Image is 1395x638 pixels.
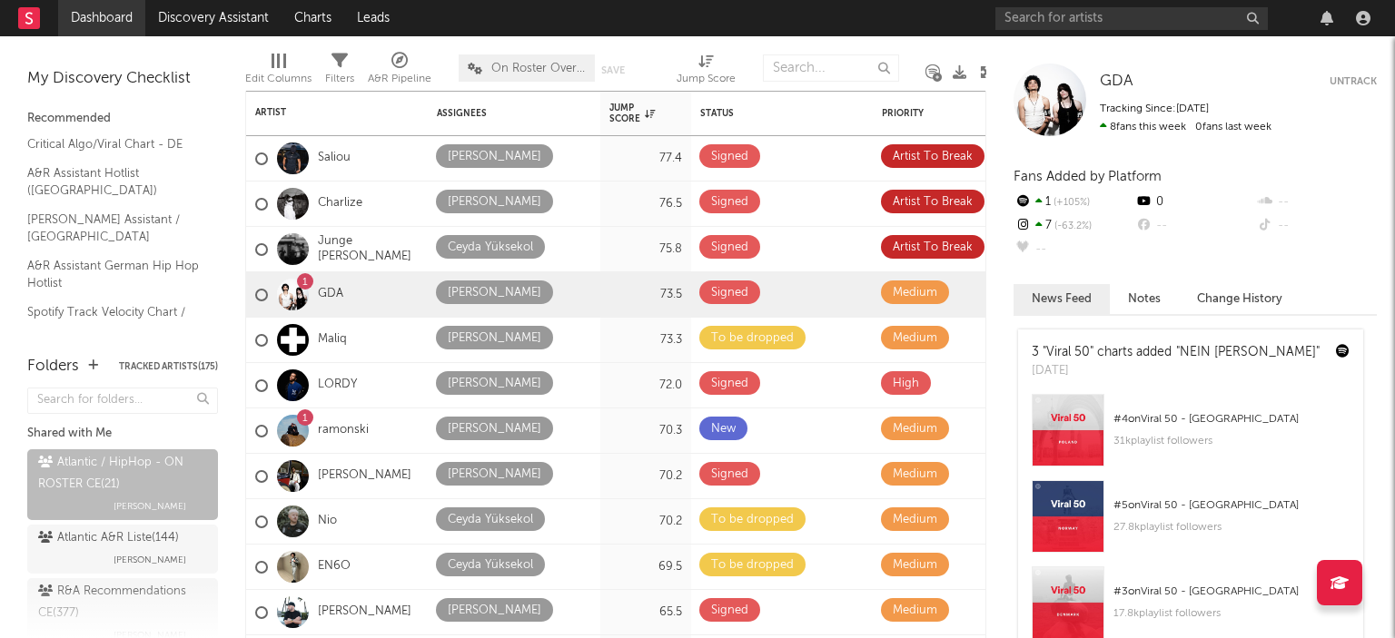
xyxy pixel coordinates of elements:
div: 73.3 [609,329,682,351]
div: R&A Recommendations CE ( 377 ) [38,581,203,624]
div: Recommended [27,108,218,130]
div: Ceyda Yüksekol [448,555,533,576]
div: 69.5 [609,556,682,578]
div: Signed [711,237,748,259]
div: Signed [711,600,748,622]
div: # 5 on Viral 50 - [GEOGRAPHIC_DATA] [1113,495,1350,516]
div: Artist To Break [893,191,973,213]
div: -- [1256,191,1377,214]
a: Spotify Track Velocity Chart / DE [27,302,200,339]
div: 75.8 [609,239,682,260]
div: [PERSON_NAME] [448,146,541,168]
div: Jump Score [609,103,655,124]
div: Medium [893,282,937,304]
div: High [893,373,919,395]
span: 8 fans this week [1100,122,1186,133]
div: [PERSON_NAME] [448,328,541,349]
div: Signed [711,191,748,213]
span: +105 % [1051,198,1090,208]
div: 73.5 [609,284,682,306]
div: 77.4 [609,148,682,170]
div: Artist [255,107,391,118]
a: ramonski [318,423,369,438]
div: 70.2 [609,466,682,487]
button: Notes [1110,284,1179,314]
div: 70.2 [609,511,682,533]
div: 70.3 [609,420,682,442]
div: Medium [893,418,937,440]
div: Shared with Me [27,423,218,445]
div: [PERSON_NAME] [448,373,541,395]
a: Critical Algo/Viral Chart - DE [27,134,200,154]
div: Edit Columns [245,45,312,98]
div: Medium [893,464,937,486]
a: Saliou [318,151,351,166]
div: [PERSON_NAME] [448,191,541,213]
a: A&R Assistant Hotlist ([GEOGRAPHIC_DATA]) [27,163,200,201]
div: My Discovery Checklist [27,68,218,90]
div: Status [700,108,818,119]
div: 0 [1134,191,1255,214]
div: Filters [325,68,354,90]
div: Medium [893,509,937,531]
div: Folders [27,356,79,378]
div: Medium [893,328,937,349]
div: -- [1256,214,1377,238]
div: Atlantic A&R Liste ( 144 ) [38,527,179,549]
div: Atlantic / HipHop - ON ROSTER CE ( 21 ) [38,452,203,496]
div: 1 [1014,191,1134,214]
a: [PERSON_NAME] [318,468,411,484]
a: LORDY [318,378,357,393]
a: [PERSON_NAME] [318,604,411,620]
button: Untrack [1330,73,1377,91]
div: [PERSON_NAME] [448,464,541,486]
button: Save [601,65,625,75]
a: #5onViral 50 - [GEOGRAPHIC_DATA]27.8kplaylist followers [1018,480,1363,566]
div: Artist To Break [893,146,973,168]
a: Charlize [318,196,362,211]
span: -63.2 % [1052,221,1092,231]
input: Search... [763,54,899,82]
div: 17.8k playlist followers [1113,603,1350,624]
a: GDA [318,287,343,302]
div: # 4 on Viral 50 - [GEOGRAPHIC_DATA] [1113,408,1350,430]
div: A&R Pipeline [368,45,431,98]
div: Medium [893,600,937,622]
a: Atlantic A&R Liste(144)[PERSON_NAME] [27,525,218,574]
div: Filters [325,45,354,98]
div: Signed [711,282,748,304]
div: Assignees [437,108,564,119]
a: #4onViral 50 - [GEOGRAPHIC_DATA]31kplaylist followers [1018,394,1363,480]
span: GDA [1100,74,1133,89]
div: 3 "Viral 50" charts added [1032,343,1320,362]
div: # 3 on Viral 50 - [GEOGRAPHIC_DATA] [1113,581,1350,603]
div: Signed [711,146,748,168]
button: Tracked Artists(175) [119,362,218,371]
div: -- [1134,214,1255,238]
a: Nio [318,514,337,529]
button: News Feed [1014,284,1110,314]
div: Edit Columns [245,68,312,90]
div: Priority [882,108,955,119]
div: 31k playlist followers [1113,430,1350,452]
div: To be dropped [711,328,794,349]
div: To be dropped [711,509,794,531]
div: [PERSON_NAME] [448,600,541,622]
button: Change History [1179,284,1301,314]
span: On Roster Overview [491,63,586,74]
a: Atlantic / HipHop - ON ROSTER CE(21)[PERSON_NAME] [27,449,218,520]
div: Jump Score [677,45,736,98]
div: Ceyda Yüksekol [448,237,533,259]
div: 65.5 [609,602,682,623]
div: [DATE] [1032,362,1320,380]
span: Tracking Since: [DATE] [1100,103,1209,114]
div: -- [1014,238,1134,261]
div: 7 [1014,214,1134,238]
input: Search for folders... [27,388,218,414]
a: GDA [1100,73,1133,91]
div: Ceyda Yüksekol [448,509,533,531]
span: Fans Added by Platform [1014,170,1162,183]
div: New [711,418,736,440]
div: A&R Pipeline [368,68,431,90]
span: 0 fans last week [1100,122,1271,133]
